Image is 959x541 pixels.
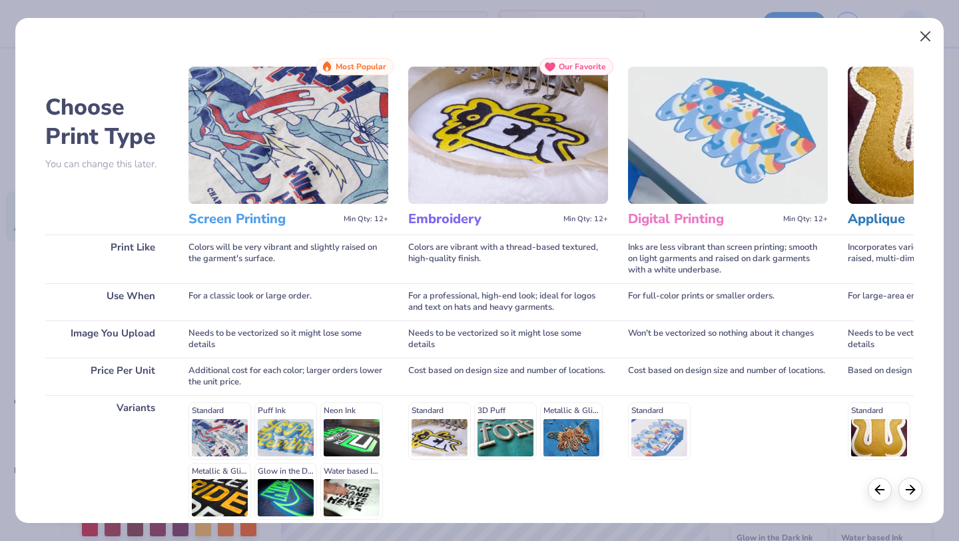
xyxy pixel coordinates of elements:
h3: Screen Printing [188,211,338,228]
div: Won't be vectorized so nothing about it changes [628,320,828,358]
div: Colors are vibrant with a thread-based textured, high-quality finish. [408,235,608,283]
span: Most Popular [336,62,386,71]
img: Digital Printing [628,67,828,204]
div: Colors will be very vibrant and slightly raised on the garment's surface. [188,235,388,283]
div: Variants [45,395,168,527]
img: Screen Printing [188,67,388,204]
div: Cost based on design size and number of locations. [628,358,828,395]
div: Price Per Unit [45,358,168,395]
div: Use When [45,283,168,320]
div: For a professional, high-end look; ideal for logos and text on hats and heavy garments. [408,283,608,320]
button: Close [913,24,938,49]
img: Embroidery [408,67,608,204]
span: Our Favorite [559,62,606,71]
h3: Embroidery [408,211,558,228]
div: Needs to be vectorized so it might lose some details [408,320,608,358]
span: Min Qty: 12+ [344,215,388,224]
h2: Choose Print Type [45,93,168,151]
div: Additional cost for each color; larger orders lower the unit price. [188,358,388,395]
p: You can change this later. [45,159,168,170]
div: For a classic look or large order. [188,283,388,320]
h3: Digital Printing [628,211,778,228]
div: Cost based on design size and number of locations. [408,358,608,395]
div: Needs to be vectorized so it might lose some details [188,320,388,358]
span: Min Qty: 12+ [783,215,828,224]
div: For full-color prints or smaller orders. [628,283,828,320]
div: Print Like [45,235,168,283]
div: Image You Upload [45,320,168,358]
div: Inks are less vibrant than screen printing; smooth on light garments and raised on dark garments ... [628,235,828,283]
span: Min Qty: 12+ [563,215,608,224]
